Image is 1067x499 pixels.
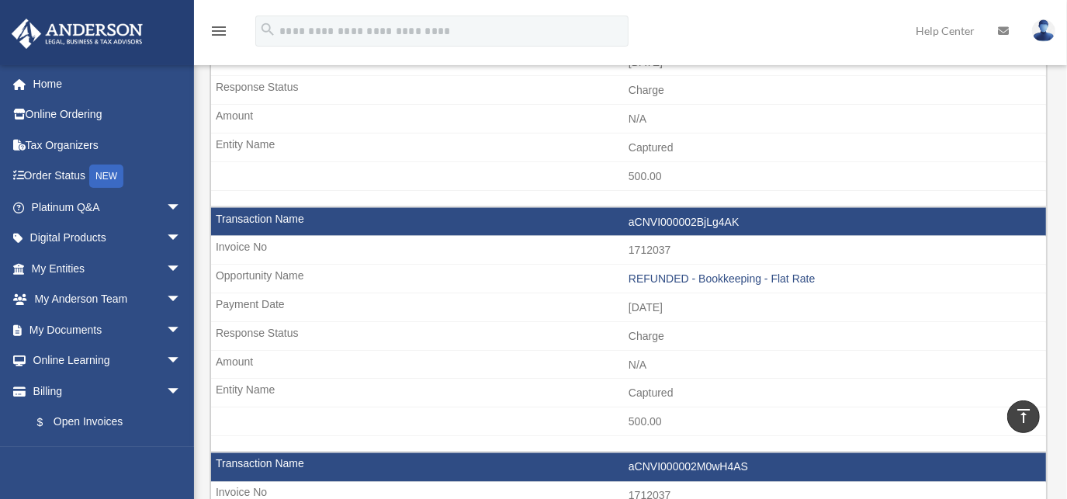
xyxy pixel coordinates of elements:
[259,21,276,38] i: search
[211,208,1046,237] td: aCNVI000002BjLg4AK
[46,413,54,432] span: $
[211,379,1046,408] td: Captured
[11,192,205,223] a: Platinum Q&Aarrow_drop_down
[22,407,205,438] a: $Open Invoices
[211,453,1046,483] td: aCNVI000002M0wH4AS
[211,407,1046,437] td: 500.00
[211,351,1046,380] td: N/A
[166,253,197,285] span: arrow_drop_down
[7,19,147,49] img: Anderson Advisors Platinum Portal
[166,376,197,407] span: arrow_drop_down
[211,76,1046,106] td: Charge
[11,345,205,376] a: Online Learningarrow_drop_down
[166,223,197,255] span: arrow_drop_down
[211,293,1046,323] td: [DATE]
[211,236,1046,265] td: 1712037
[166,345,197,377] span: arrow_drop_down
[210,27,228,40] a: menu
[166,192,197,224] span: arrow_drop_down
[629,272,1038,286] div: REFUNDED - Bookkeeping - Flat Rate
[22,438,197,469] a: Past Invoices
[211,105,1046,134] td: N/A
[11,314,205,345] a: My Documentsarrow_drop_down
[11,130,205,161] a: Tax Organizers
[211,322,1046,352] td: Charge
[211,162,1046,192] td: 500.00
[1032,19,1055,42] img: User Pic
[166,284,197,316] span: arrow_drop_down
[1014,407,1033,425] i: vertical_align_top
[11,253,205,284] a: My Entitiesarrow_drop_down
[11,284,205,315] a: My Anderson Teamarrow_drop_down
[166,314,197,346] span: arrow_drop_down
[11,223,205,254] a: Digital Productsarrow_drop_down
[11,376,205,407] a: Billingarrow_drop_down
[89,165,123,188] div: NEW
[210,22,228,40] i: menu
[11,99,205,130] a: Online Ordering
[11,68,205,99] a: Home
[1007,400,1040,433] a: vertical_align_top
[211,133,1046,163] td: Captured
[11,161,205,192] a: Order StatusNEW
